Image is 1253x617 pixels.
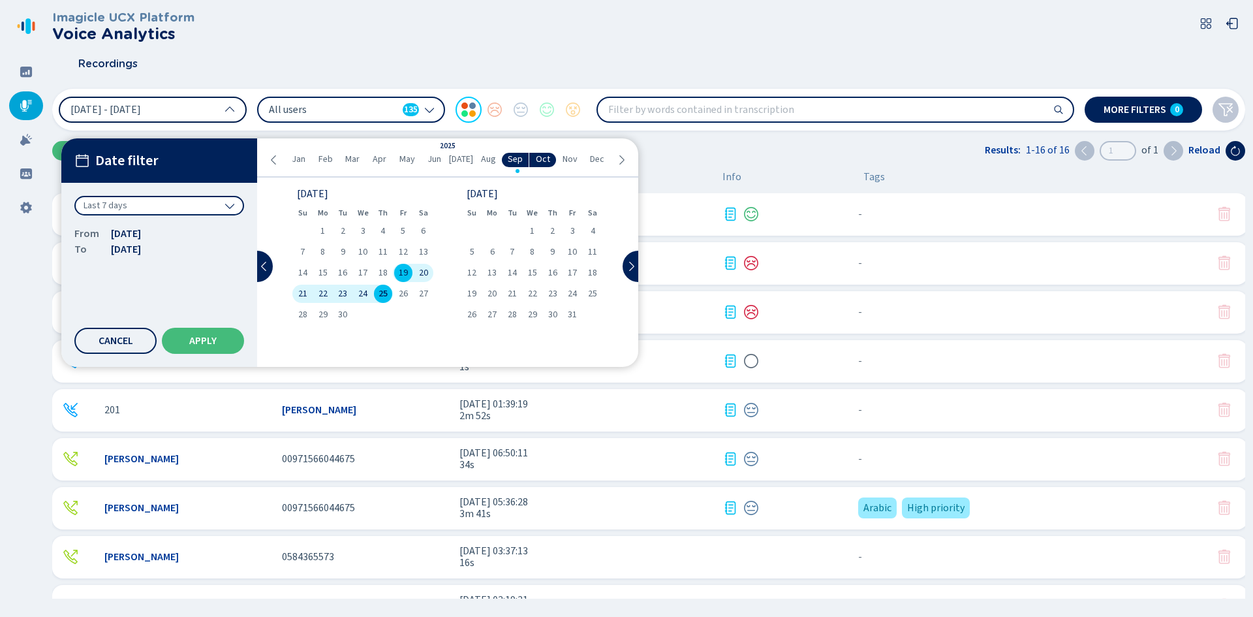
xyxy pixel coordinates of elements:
div: Sat Oct 04 2025 [583,222,603,240]
div: Fri Oct 10 2025 [563,243,583,261]
span: Feb [318,154,333,165]
span: 15 [528,268,537,277]
span: 31 [568,310,577,319]
div: Thu Sep 25 2025 [373,285,394,303]
span: 6 [421,227,425,236]
div: Wed Oct 15 2025 [522,264,542,282]
div: Thu Sep 11 2025 [373,243,394,261]
svg: journal-text [722,402,738,418]
svg: icon-emoji-neutral [743,451,759,467]
div: Incoming call [63,402,78,418]
button: Clear filters [1213,97,1239,123]
svg: telephone-outbound [63,549,78,565]
span: 14 [508,268,517,277]
button: Reload the current page [1226,141,1245,161]
span: 17 [358,268,367,277]
div: [DATE] [297,189,429,198]
svg: telephone-inbound [63,353,78,369]
div: Fri Oct 03 2025 [563,222,583,240]
div: Sun Oct 05 2025 [462,243,482,261]
button: Your role doesn't allow you to delete this conversation [1216,206,1232,222]
button: Your role doesn't allow you to delete this conversation [1216,549,1232,565]
svg: trash-fill [1216,598,1232,614]
span: 8 [530,247,534,257]
span: No tags assigned [858,257,862,269]
div: Outgoing call [63,549,78,565]
svg: icon-emoji-neutral [743,402,759,418]
div: Sun Sep 28 2025 [292,306,313,324]
span: 12 [467,268,476,277]
div: Fri Oct 17 2025 [563,264,583,282]
svg: chevron-right [626,261,636,272]
div: Tue Sep 23 2025 [333,285,353,303]
button: Upload [52,141,140,161]
span: More filters [1104,104,1166,115]
span: 21 [508,289,517,298]
div: Transcription available [722,353,738,369]
span: 135 [404,103,418,116]
div: Mon Oct 13 2025 [482,264,503,282]
svg: trash-fill [1216,304,1232,320]
span: 27 [419,289,428,298]
div: Sat Sep 27 2025 [413,285,433,303]
div: Sat Sep 13 2025 [413,243,433,261]
svg: chevron-down [224,200,235,211]
span: 13 [419,247,428,257]
svg: chevron-down [424,104,435,115]
abbr: Friday [569,208,576,217]
button: Your role doesn't allow you to delete this conversation [1216,598,1232,614]
abbr: Wednesday [527,208,538,217]
svg: box-arrow-left [1226,17,1239,30]
div: Transcription available [722,451,738,467]
div: Thu Oct 02 2025 [542,222,563,240]
div: Dashboard [9,57,43,86]
span: 28 [508,310,517,319]
svg: trash-fill [1216,353,1232,369]
span: Apr [373,154,386,165]
div: Transcription available [722,206,738,222]
div: Mon Oct 20 2025 [482,285,503,303]
div: Mon Sep 29 2025 [313,306,333,324]
svg: trash-fill [1216,206,1232,222]
span: 20 [419,268,428,277]
svg: icon-emoji-silent [743,353,759,369]
span: Date filter [95,153,159,169]
span: Reload [1188,144,1220,156]
span: Info [722,171,741,183]
span: 27 [487,310,497,319]
span: 12 [399,247,408,257]
div: Thu Oct 30 2025 [542,306,563,324]
span: 2 [550,227,555,236]
button: Your role doesn't allow you to delete this conversation [1216,255,1232,271]
span: 30 [548,310,557,319]
button: Next page [1164,141,1183,161]
div: Wed Oct 29 2025 [522,306,542,324]
span: 3 [570,227,575,236]
div: Neutral sentiment [743,402,759,418]
div: Transcription available [722,402,738,418]
div: Settings [9,193,43,222]
span: 19 [467,289,476,298]
span: 2 [341,227,345,236]
abbr: Sunday [467,208,476,217]
span: 22 [528,289,537,298]
div: Wed Sep 10 2025 [353,243,373,261]
span: of 1 [1141,144,1158,156]
div: Thu Oct 23 2025 [542,285,563,303]
span: 23 [338,289,347,298]
svg: funnel-disabled [1218,102,1233,118]
span: Sep [508,154,523,165]
span: From [74,226,101,242]
div: Wed Sep 17 2025 [353,264,373,282]
span: Aug [481,154,496,165]
div: Mon Sep 15 2025 [313,264,333,282]
span: No tags assigned [858,208,862,220]
span: 8 [320,247,325,257]
button: Your role doesn't allow you to delete this conversation [1216,353,1232,369]
span: 29 [528,310,537,319]
span: 10 [358,247,367,257]
div: [DATE] [467,189,598,198]
div: Positive sentiment [743,206,759,222]
div: Thu Sep 18 2025 [373,264,394,282]
svg: journal-text [722,206,738,222]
